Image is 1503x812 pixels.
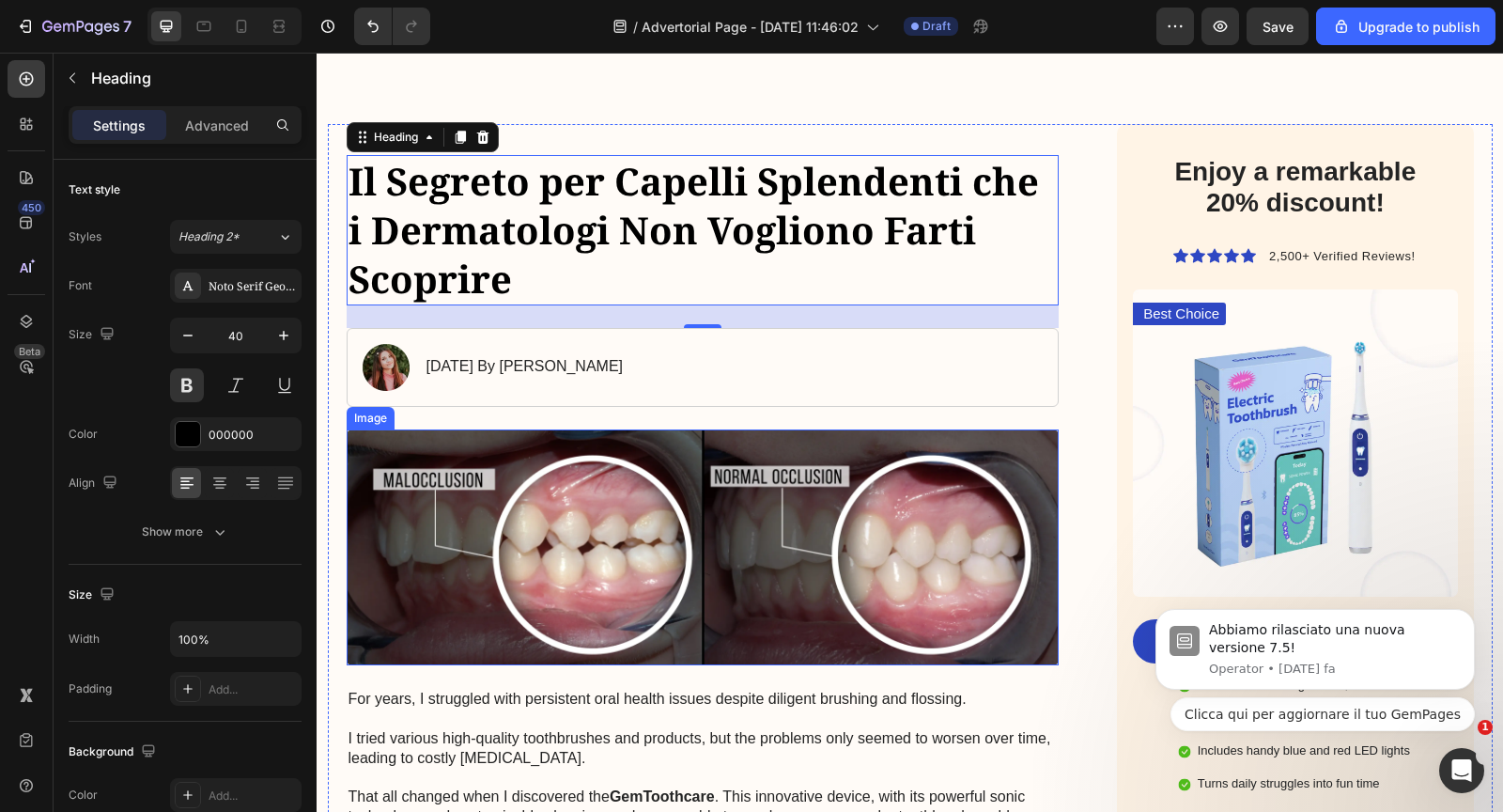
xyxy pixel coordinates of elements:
div: Add... [209,788,297,804]
p: CHECK AVAILABILITY [889,581,1047,601]
div: Add... [209,681,297,698]
button: Save [1247,8,1309,45]
div: Color [69,426,98,443]
div: Width [69,631,100,648]
div: Undo/Redo [354,8,430,45]
strong: GemToothcare [293,736,398,752]
span: 2,500+ Verified Reviews! [953,196,1098,211]
button: 7 [8,8,140,45]
div: Styles [69,228,101,245]
p: Includes handy blue and red LED lights [881,691,1093,707]
span: / [633,17,638,37]
div: Text style [69,181,120,198]
div: Font [69,277,92,294]
div: Background [69,740,160,765]
div: Noto Serif Georgian [209,278,297,295]
p: Heading [91,67,294,89]
button: Show more [69,515,302,549]
span: 1 [1478,720,1493,735]
div: Color [69,787,98,804]
span: Heading 2* [178,228,240,245]
input: Auto [171,622,301,656]
div: Size [69,322,118,348]
div: 000000 [209,427,297,444]
span: Save [1263,19,1294,35]
div: Size [69,583,118,608]
div: Padding [69,680,112,697]
iframe: Intercom notifications messaggio [1127,549,1503,761]
p: Features 3 cleaning modes, timers [881,625,1093,641]
p: Settings [93,116,146,135]
p: 7 [123,15,132,38]
p: Turns daily struggles into fun time [881,724,1093,740]
button: Heading 2* [170,220,302,254]
iframe: Design area [317,53,1503,812]
div: Upgrade to publish [1332,17,1480,37]
img: gempages_432750572815254551-0d7e7525-506e-417f-9cca-36dbc4333d8d.webp [816,237,1140,544]
button: Upgrade to publish [1316,8,1495,45]
div: Show more [142,523,229,541]
div: 450 [18,200,45,215]
div: Align [69,471,121,496]
div: Beta [14,344,45,359]
iframe: Intercom live chat [1439,748,1484,793]
p: Best Choice [827,252,903,271]
span: Advertorial Page - [DATE] 11:46:02 [642,17,859,37]
h2: Enjoy a remarkable 20% discount! [831,101,1126,168]
p: Advanced [185,116,249,135]
p: Just 2 minutes for a thorough clean [881,658,1093,674]
a: CHECK AVAILABILITY [816,567,1140,612]
span: Draft [922,18,951,35]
